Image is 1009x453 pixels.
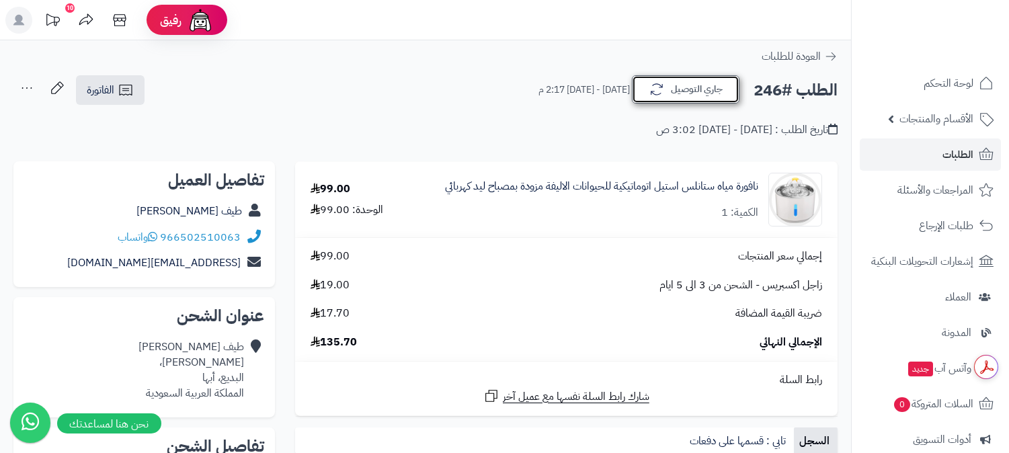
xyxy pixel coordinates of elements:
span: 0 [894,397,910,412]
a: الفاتورة [76,75,145,105]
div: الوحدة: 99.00 [311,202,383,218]
span: المراجعات والأسئلة [897,181,973,200]
div: تاريخ الطلب : [DATE] - [DATE] 3:02 ص [656,122,838,138]
span: أدوات التسويق [913,430,971,449]
div: رابط السلة [300,372,832,388]
a: الطلبات [860,138,1001,171]
a: واتساب [118,229,157,245]
span: الإجمالي النهائي [760,335,822,350]
a: نافورة مياه ستانلس استيل اتوماتيكية للحيوانات الاليفة مزودة بمصباح ليد كهربائي [445,179,758,194]
span: رفيق [160,12,181,28]
h2: تفاصيل العميل [24,172,264,188]
span: السلات المتروكة [893,395,973,413]
a: المراجعات والأسئلة [860,174,1001,206]
a: طلبات الإرجاع [860,210,1001,242]
div: طيف [PERSON_NAME] [PERSON_NAME]، البديع، أبها المملكة العربية السعودية [138,339,244,401]
span: جديد [908,362,933,376]
span: 19.00 [311,278,350,293]
img: 1741891757-Dish%20397-90x90.png [769,173,821,226]
span: وآتس آب [907,359,971,378]
a: شارك رابط السلة نفسها مع عميل آخر [483,388,649,405]
a: 966502510063 [160,229,241,245]
div: الكمية: 1 [721,205,758,220]
img: ai-face.png [187,7,214,34]
span: ضريبة القيمة المضافة [735,306,822,321]
small: [DATE] - [DATE] 2:17 م [538,83,630,97]
img: logo-2.png [918,10,996,38]
a: العملاء [860,281,1001,313]
h2: عنوان الشحن [24,308,264,324]
span: الفاتورة [87,82,114,98]
span: الأقسام والمنتجات [899,110,973,128]
span: 99.00 [311,249,350,264]
a: العودة للطلبات [762,48,838,65]
span: العودة للطلبات [762,48,821,65]
a: تحديثات المنصة [36,7,69,37]
a: إشعارات التحويلات البنكية [860,245,1001,278]
a: السلات المتروكة0 [860,388,1001,420]
a: [EMAIL_ADDRESS][DOMAIN_NAME] [67,255,241,271]
a: وآتس آبجديد [860,352,1001,384]
span: طلبات الإرجاع [919,216,973,235]
span: 135.70 [311,335,357,350]
a: طيف [PERSON_NAME] [136,203,242,219]
span: زاجل اكسبريس - الشحن من 3 الى 5 ايام [659,278,822,293]
span: 17.70 [311,306,350,321]
span: إجمالي سعر المنتجات [738,249,822,264]
span: إشعارات التحويلات البنكية [871,252,973,271]
button: جاري التوصيل [632,75,739,104]
a: لوحة التحكم [860,67,1001,99]
a: المدونة [860,317,1001,349]
span: العملاء [945,288,971,306]
span: لوحة التحكم [924,74,973,93]
h2: الطلب #246 [754,77,838,104]
span: شارك رابط السلة نفسها مع عميل آخر [503,389,649,405]
span: المدونة [942,323,971,342]
div: 99.00 [311,181,350,197]
div: 10 [65,3,75,13]
span: الطلبات [942,145,973,164]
